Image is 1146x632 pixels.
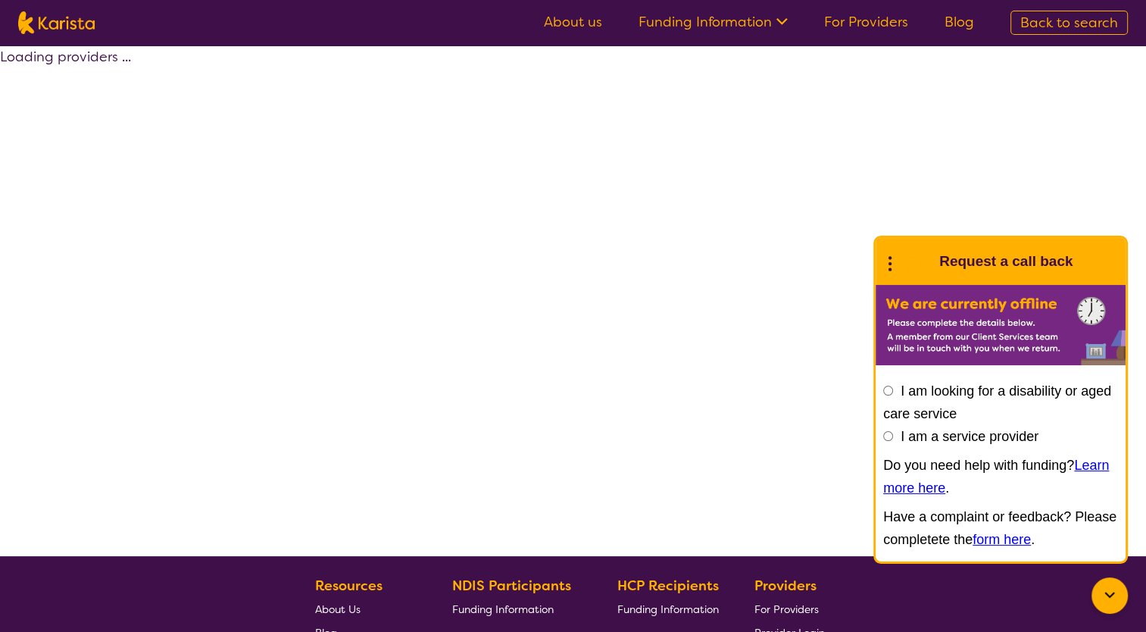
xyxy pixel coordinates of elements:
span: For Providers [754,602,819,616]
img: Karista logo [18,11,95,34]
img: Karista offline chat form to request call back [876,285,1126,365]
a: form here [973,532,1031,547]
b: Resources [315,577,383,595]
label: I am a service provider [901,429,1038,444]
a: For Providers [824,13,908,31]
b: NDIS Participants [452,577,571,595]
p: Have a complaint or feedback? Please completete the . [883,505,1118,551]
a: Funding Information [639,13,788,31]
a: Back to search [1010,11,1128,35]
b: HCP Recipients [617,577,719,595]
a: Funding Information [452,597,582,621]
a: Funding Information [617,597,719,621]
span: Funding Information [452,602,554,616]
h1: Request a call back [939,250,1073,273]
span: Back to search [1020,14,1118,32]
span: Funding Information [617,602,719,616]
label: I am looking for a disability or aged care service [883,383,1111,421]
a: Blog [945,13,974,31]
a: For Providers [754,597,825,621]
a: About us [544,13,602,31]
p: Do you need help with funding? . [883,454,1118,499]
a: About Us [315,597,417,621]
span: About Us [315,602,361,616]
img: Karista [900,246,930,277]
b: Providers [754,577,817,595]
